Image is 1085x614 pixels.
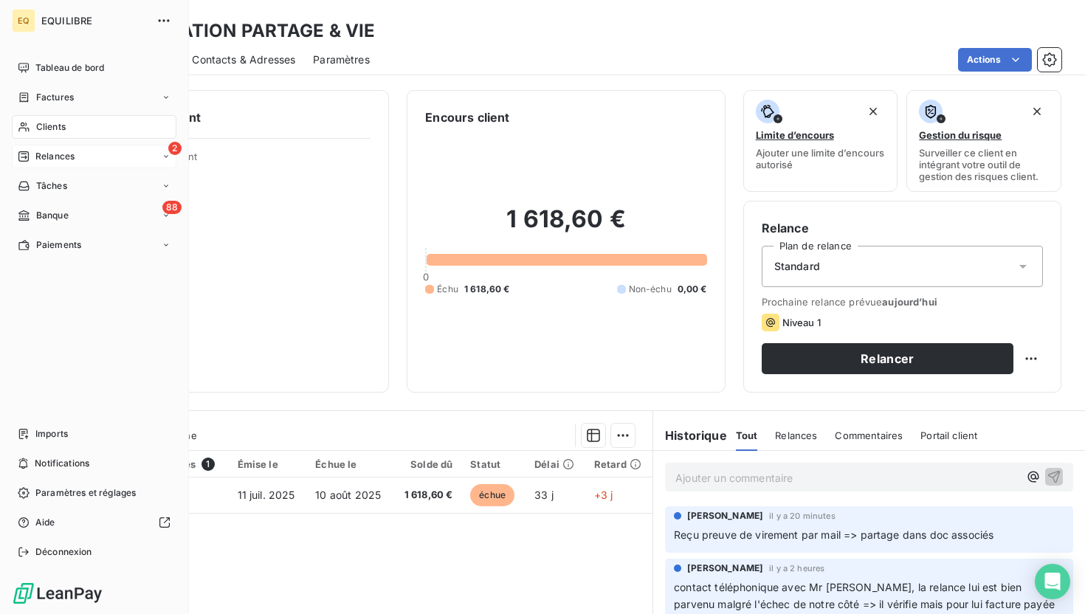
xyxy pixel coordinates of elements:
[678,283,707,296] span: 0,00 €
[769,511,836,520] span: il y a 20 minutes
[41,15,148,27] span: EQUILIBRE
[774,259,820,274] span: Standard
[162,201,182,214] span: 88
[12,233,176,257] a: Paiements
[736,430,758,441] span: Tout
[629,283,672,296] span: Non-échu
[35,516,55,529] span: Aide
[470,458,517,470] div: Statut
[35,545,92,559] span: Déconnexion
[687,562,763,575] span: [PERSON_NAME]
[12,145,176,168] a: 2Relances
[687,509,763,522] span: [PERSON_NAME]
[192,52,295,67] span: Contacts & Adresses
[402,488,452,503] span: 1 618,60 €
[36,238,81,252] span: Paiements
[12,204,176,227] a: 88Banque
[958,48,1032,72] button: Actions
[425,108,509,126] h6: Encours client
[534,489,554,501] span: 33 j
[594,489,613,501] span: +3 j
[313,52,370,67] span: Paramètres
[470,484,514,506] span: échue
[36,120,66,134] span: Clients
[762,343,1013,374] button: Relancer
[756,129,834,141] span: Limite d’encours
[35,427,68,441] span: Imports
[315,489,381,501] span: 10 août 2025
[35,150,75,163] span: Relances
[12,511,176,534] a: Aide
[35,61,104,75] span: Tableau de bord
[238,489,295,501] span: 11 juil. 2025
[782,317,821,328] span: Niveau 1
[762,296,1043,308] span: Prochaine relance prévue
[201,458,215,471] span: 1
[12,481,176,505] a: Paramètres et réglages
[769,564,824,573] span: il y a 2 heures
[12,174,176,198] a: Tâches
[674,528,993,541] span: Reçu preuve de virement par mail => partage dans doc associés
[920,430,977,441] span: Portail client
[594,458,644,470] div: Retard
[534,458,576,470] div: Délai
[36,179,67,193] span: Tâches
[1035,564,1070,599] div: Open Intercom Messenger
[130,18,375,44] h3: FONDATION PARTAGE & VIE
[402,458,452,470] div: Solde dû
[119,151,371,171] span: Propriétés Client
[12,9,35,32] div: EQ
[775,430,817,441] span: Relances
[168,142,182,155] span: 2
[762,219,1043,237] h6: Relance
[12,56,176,80] a: Tableau de bord
[315,458,384,470] div: Échue le
[906,90,1061,192] button: Gestion du risqueSurveiller ce client en intégrant votre outil de gestion des risques client.
[89,108,371,126] h6: Informations client
[743,90,898,192] button: Limite d’encoursAjouter une limite d’encours autorisé
[756,147,886,170] span: Ajouter une limite d’encours autorisé
[674,581,1055,610] span: contact téléphonique avec Mr [PERSON_NAME], la relance lui est bien parvenu malgré l'échec de not...
[919,129,1002,141] span: Gestion du risque
[12,582,103,605] img: Logo LeanPay
[425,204,706,249] h2: 1 618,60 €
[12,115,176,139] a: Clients
[12,422,176,446] a: Imports
[919,147,1049,182] span: Surveiller ce client en intégrant votre outil de gestion des risques client.
[653,427,727,444] h6: Historique
[423,271,429,283] span: 0
[35,457,89,470] span: Notifications
[882,296,937,308] span: aujourd’hui
[36,91,74,104] span: Factures
[238,458,298,470] div: Émise le
[437,283,458,296] span: Échu
[835,430,903,441] span: Commentaires
[36,209,69,222] span: Banque
[12,86,176,109] a: Factures
[464,283,510,296] span: 1 618,60 €
[35,486,136,500] span: Paramètres et réglages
